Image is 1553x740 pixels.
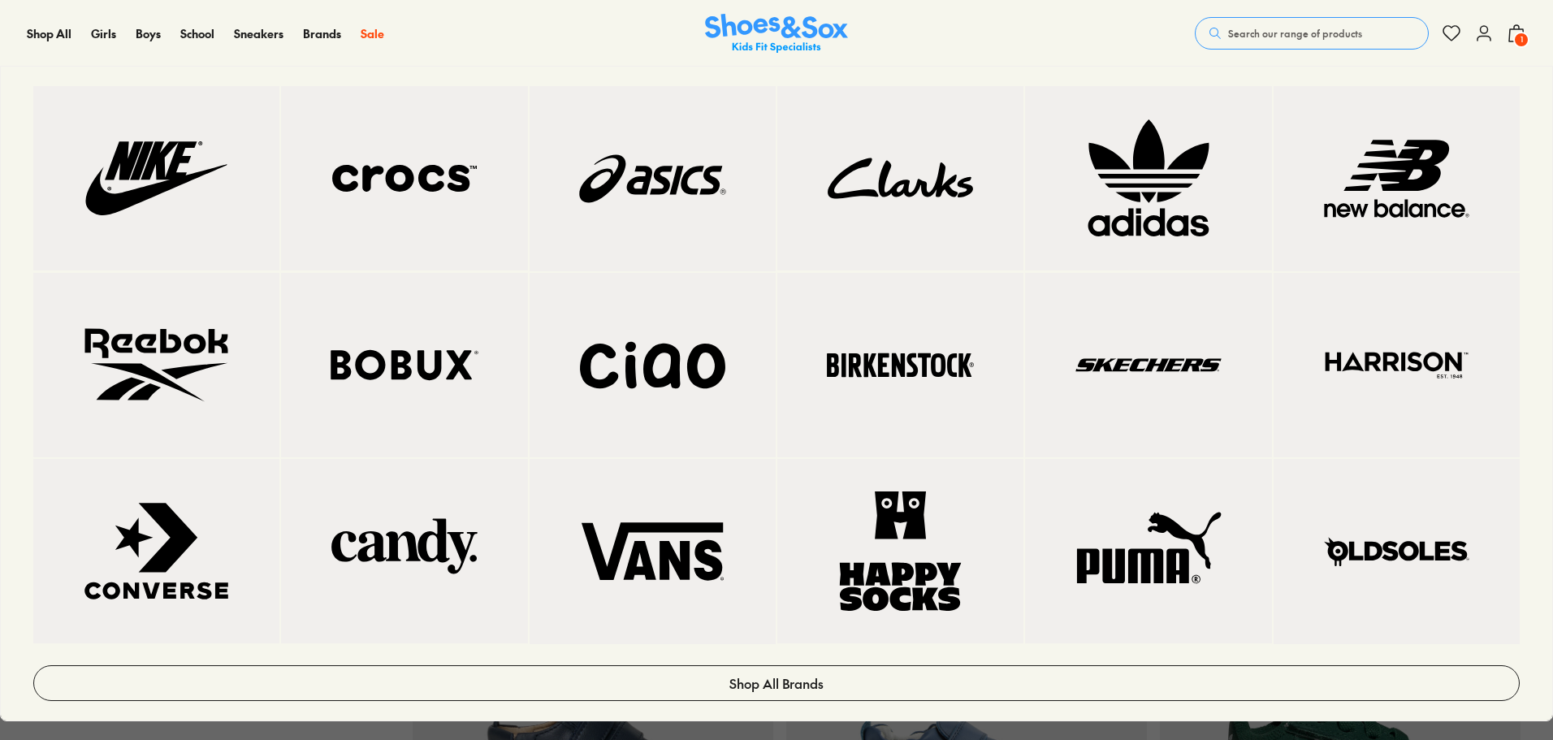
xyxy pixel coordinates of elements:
button: 1 [1507,15,1526,51]
span: School [180,25,214,41]
span: Shop All [27,25,71,41]
a: Girls [91,25,116,42]
button: Open gorgias live chat [8,6,57,54]
a: Shoes & Sox [705,14,848,54]
span: Search our range of products [1228,26,1362,41]
a: Sale [361,25,384,42]
span: Sale [361,25,384,41]
span: Boys [136,25,161,41]
button: Search our range of products [1195,17,1429,50]
span: Brands [303,25,341,41]
img: SNS_Logo_Responsive.svg [705,14,848,54]
span: Shop All Brands [729,673,824,693]
a: Brands [303,25,341,42]
span: Sneakers [234,25,283,41]
span: Girls [91,25,116,41]
a: Boys [136,25,161,42]
span: 1 [1513,32,1529,48]
a: Shop All Brands [33,665,1520,701]
a: Sneakers [234,25,283,42]
a: School [180,25,214,42]
a: Shop All [27,25,71,42]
